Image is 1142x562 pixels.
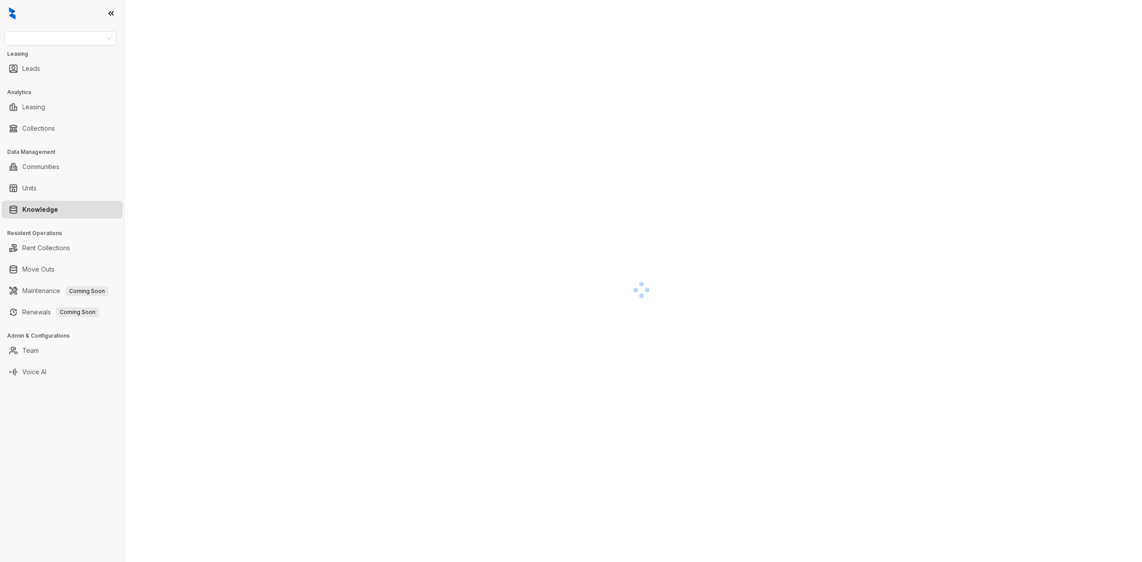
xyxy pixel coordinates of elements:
[22,179,37,197] a: Units
[22,363,46,381] a: Voice AI
[7,148,124,156] h3: Data Management
[22,303,99,321] a: RenewalsComing Soon
[22,260,54,278] a: Move Outs
[2,98,123,116] li: Leasing
[66,286,108,296] span: Coming Soon
[22,239,70,257] a: Rent Collections
[22,98,45,116] a: Leasing
[22,158,59,176] a: Communities
[2,303,123,321] li: Renewals
[2,60,123,78] li: Leads
[7,229,124,237] h3: Resident Operations
[2,239,123,257] li: Rent Collections
[56,307,99,317] span: Coming Soon
[22,120,55,137] a: Collections
[2,179,123,197] li: Units
[2,342,123,360] li: Team
[7,332,124,340] h3: Admin & Configurations
[7,88,124,96] h3: Analytics
[22,201,58,219] a: Knowledge
[9,7,16,20] img: logo
[22,60,40,78] a: Leads
[2,201,123,219] li: Knowledge
[2,158,123,176] li: Communities
[2,120,123,137] li: Collections
[2,282,123,300] li: Maintenance
[2,363,123,381] li: Voice AI
[22,342,39,360] a: Team
[7,50,124,58] h3: Leasing
[2,260,123,278] li: Move Outs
